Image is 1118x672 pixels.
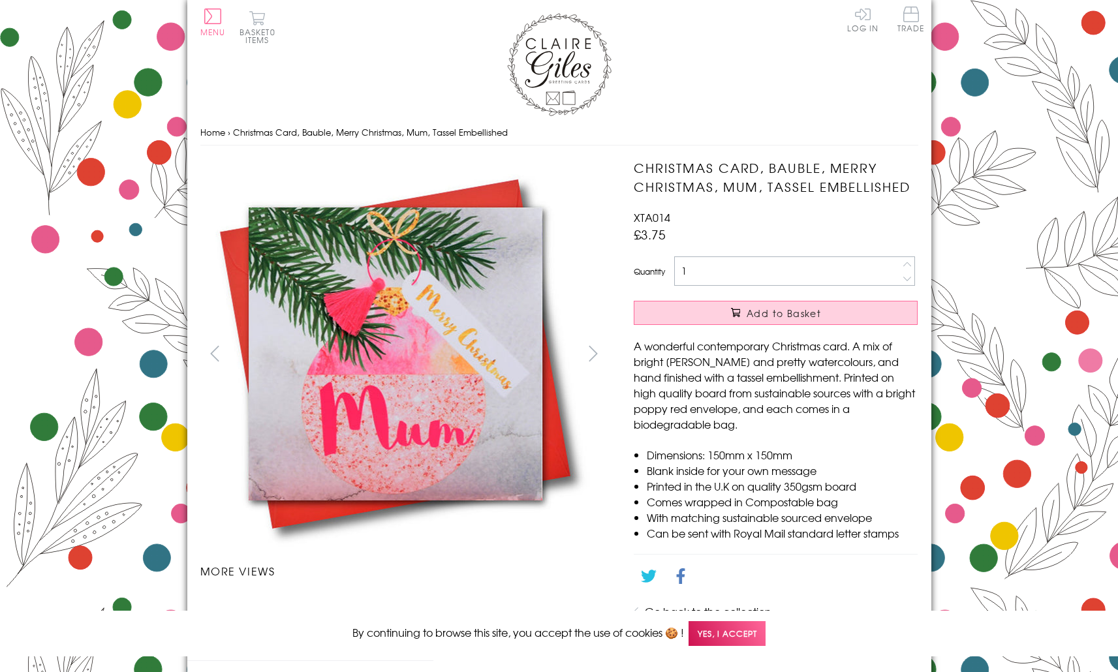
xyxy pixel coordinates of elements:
[200,8,226,36] button: Menu
[647,478,918,494] li: Printed in the U.K on quality 350gsm board
[647,463,918,478] li: Blank inside for your own message
[200,159,591,549] img: Christmas Card, Bauble, Merry Christmas, Mum, Tassel Embellished
[200,339,230,368] button: prev
[747,307,821,320] span: Add to Basket
[507,13,612,116] img: Claire Giles Greetings Cards
[847,7,878,32] a: Log In
[578,339,608,368] button: next
[634,225,666,243] span: £3.75
[200,126,225,138] a: Home
[645,603,771,619] a: Go back to the collection
[200,592,302,620] li: Carousel Page 1 (Current Slide)
[245,26,275,46] span: 0 items
[634,209,670,225] span: XTA014
[647,510,918,525] li: With matching sustainable sourced envelope
[647,447,918,463] li: Dimensions: 150mm x 150mm
[233,126,508,138] span: Christmas Card, Bauble, Merry Christmas, Mum, Tassel Embellished
[352,607,353,608] img: Christmas Card, Bauble, Merry Christmas, Mum, Tassel Embellished
[200,592,608,620] ul: Carousel Pagination
[200,119,918,146] nav: breadcrumbs
[608,159,999,550] img: Christmas Card, Bauble, Merry Christmas, Mum, Tassel Embellished
[200,563,608,579] h3: More views
[634,301,918,325] button: Add to Basket
[634,159,918,196] h1: Christmas Card, Bauble, Merry Christmas, Mum, Tassel Embellished
[689,621,766,647] span: Yes, I accept
[200,26,226,38] span: Menu
[404,592,506,620] li: Carousel Page 3
[302,592,404,620] li: Carousel Page 2
[897,7,925,32] span: Trade
[228,126,230,138] span: ›
[634,338,918,432] p: A wonderful contemporary Christmas card. A mix of bright [PERSON_NAME] and pretty watercolours, a...
[240,10,275,44] button: Basket0 items
[634,266,665,277] label: Quantity
[897,7,925,35] a: Trade
[647,494,918,510] li: Comes wrapped in Compostable bag
[647,525,918,541] li: Can be sent with Royal Mail standard letter stamps
[506,592,608,620] li: Carousel Page 4
[557,607,557,608] img: Christmas Card, Bauble, Merry Christmas, Mum, Tassel Embellished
